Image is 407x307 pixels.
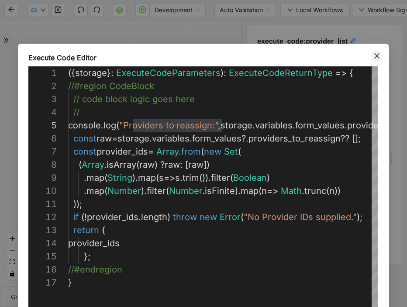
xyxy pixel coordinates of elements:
span: raw [165,159,180,170]
span: String [107,172,132,183]
span: Error [220,212,241,222]
span: //#endregion [68,264,122,275]
span: raw [188,159,203,170]
span: . [179,146,181,157]
span: { [102,225,106,235]
span: ( [166,186,169,196]
span: . [345,120,347,131]
span: } [68,277,72,288]
div: 15 [28,250,57,263]
span: . [104,159,107,170]
div: 4 [28,106,57,119]
span: provider_ids [68,238,120,248]
span: { [349,68,353,78]
span: []; [352,133,361,144]
span: ( [104,172,107,183]
span: )) [335,186,341,196]
span: //#region CodeBlock [68,81,154,91]
span: ( [230,172,233,183]
span: map [86,186,104,196]
span: variables [255,120,293,131]
span: ({ [68,68,75,78]
span: ]) [203,159,210,170]
span: provider_ids [97,146,148,157]
span: trunc [304,186,326,196]
span: , [218,120,221,131]
span: isFinite [205,186,235,196]
span: map [241,186,259,196]
span: const [73,133,97,144]
span: variables [152,133,190,144]
span: => [267,186,278,196]
span: raw [139,159,155,170]
span: filter [147,186,166,196]
span: isArray [107,159,136,170]
span: }; [84,251,90,262]
span: ( [156,172,159,183]
div: 13 [28,224,57,237]
span: ): [221,68,226,78]
span: Number [107,186,141,196]
span: . [101,120,103,131]
span: : [180,159,183,170]
span: storage [117,133,149,144]
div: 1 [28,66,57,79]
span: storage [221,120,252,131]
span: form_values [295,120,345,131]
span: // code block logic goes here [73,94,195,104]
div: 14 [28,237,57,250]
span: ( [238,146,241,157]
div: 9 [28,171,57,184]
span: ?? [341,133,349,144]
span: close [373,52,380,59]
span: . [84,186,86,196]
span: "No Provider IDs supplied." [244,212,357,222]
span: s [159,172,164,183]
span: ·‌ [174,119,177,132]
span: ()). [199,172,211,183]
span: ? [160,159,165,170]
span: ) [167,212,170,222]
span: storage [75,68,107,78]
span: Array [156,146,179,157]
span: ) [267,172,270,183]
span: const [73,146,97,157]
div: 12 [28,210,57,224]
span: new [204,146,221,157]
span: ·‌ [163,119,166,132]
span: form_values [192,133,241,144]
span: Number [169,186,202,196]
span: "Providers [119,120,163,131]
span: Boolean [233,172,267,183]
span: ). [141,186,147,196]
div: 8 [28,158,57,171]
span: s [175,172,180,183]
div: 2 [28,79,57,93]
span: map [138,172,156,183]
span: . [202,186,205,196]
span: ( [104,186,107,196]
span: reassign:" [176,120,218,131]
span: . [252,120,255,131]
span: (! [81,212,87,222]
span: ) [155,159,158,170]
div: Execute Code Editor [28,52,379,63]
span: throw [173,212,197,222]
span: . [84,172,86,183]
span: . [190,133,192,144]
span: map [86,172,104,183]
span: ( [326,186,329,196]
span: . [138,212,141,222]
span: Set [224,146,238,157]
span: [ [185,159,188,170]
span: ExecuteCodeParameters [116,68,221,78]
span: . [293,120,295,131]
div: 5 [28,119,57,132]
span: }: [107,68,114,78]
span: console [68,120,101,131]
span: . [302,186,304,196]
span: provider_ids [87,212,138,222]
span: => [164,172,175,183]
span: => [335,68,347,78]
